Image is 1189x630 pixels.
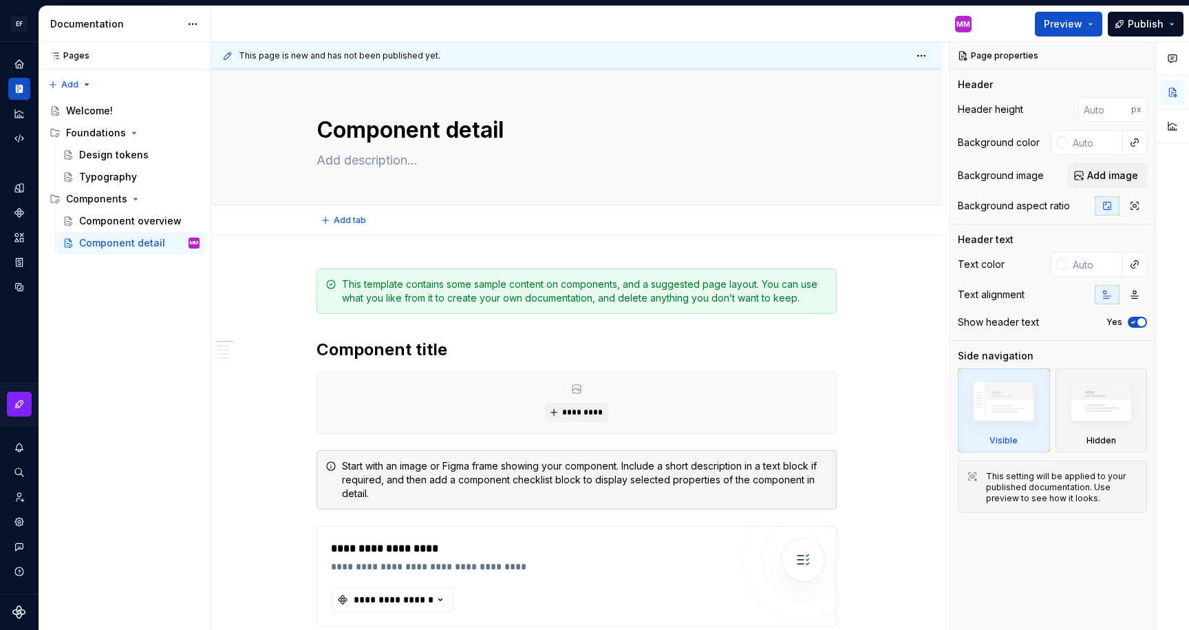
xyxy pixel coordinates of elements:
[958,169,1044,182] div: Background image
[956,19,970,30] div: MM
[79,236,165,250] div: Component detail
[8,202,30,224] a: Components
[958,136,1040,149] div: Background color
[190,236,198,250] div: MM
[1108,12,1183,36] button: Publish
[50,17,180,31] div: Documentation
[8,227,30,249] a: Assets
[57,210,205,232] a: Component overview
[1086,435,1116,446] div: Hidden
[1035,12,1102,36] button: Preview
[1056,368,1148,452] div: Hidden
[1128,17,1164,31] span: Publish
[79,214,182,228] div: Component overview
[958,78,993,92] div: Header
[989,435,1018,446] div: Visible
[1106,317,1122,328] label: Yes
[57,144,205,166] a: Design tokens
[1044,17,1082,31] span: Preview
[44,75,96,94] button: Add
[44,50,89,61] div: Pages
[8,276,30,298] a: Data sources
[342,277,828,305] div: This template contains some sample content on components, and a suggested page layout. You can us...
[12,605,26,619] svg: Supernova Logo
[8,461,30,483] button: Search ⌘K
[958,199,1070,213] div: Background aspect ratio
[958,233,1014,246] div: Header text
[958,258,1005,271] div: Text color
[958,349,1033,363] div: Side navigation
[3,9,36,39] button: EF
[8,53,30,75] a: Home
[57,166,205,188] a: Typography
[79,170,137,184] div: Typography
[958,368,1050,452] div: Visible
[317,211,372,230] button: Add tab
[239,50,440,61] span: This page is new and has not been published yet.
[8,78,30,100] a: Documentation
[8,251,30,273] a: Storybook stories
[44,122,205,144] div: Foundations
[44,100,205,122] a: Welcome!
[61,79,78,90] span: Add
[8,486,30,508] a: Invite team
[66,126,126,140] div: Foundations
[986,471,1138,504] div: This setting will be applied to your published documentation. Use preview to see how it looks.
[11,16,28,32] div: EF
[8,103,30,125] a: Analytics
[8,437,30,459] button: Notifications
[1087,169,1138,182] span: Add image
[8,536,30,558] button: Contact support
[44,100,205,254] div: Page tree
[8,511,30,533] a: Settings
[79,148,149,162] div: Design tokens
[1067,252,1123,277] input: Auto
[342,459,828,501] div: Start with an image or Figma frame showing your component. Include a short description in a text ...
[1067,130,1123,155] input: Auto
[958,103,1023,116] div: Header height
[314,114,834,147] textarea: Component detail
[8,127,30,149] a: Code automation
[1067,163,1147,188] button: Add image
[958,315,1039,329] div: Show header text
[44,188,205,210] div: Components
[317,339,837,361] h2: Component title
[66,104,113,118] div: Welcome!
[57,232,205,254] a: Component detailMM
[8,177,30,199] a: Design tokens
[66,192,127,206] div: Components
[334,215,366,226] span: Add tab
[958,288,1025,302] div: Text alignment
[1131,104,1142,115] p: px
[1078,97,1131,122] input: Auto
